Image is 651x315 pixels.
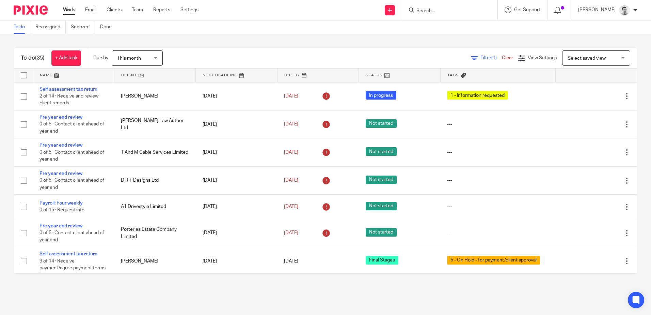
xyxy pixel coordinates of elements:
[114,138,195,166] td: T And M Cable Services Limited
[619,5,630,16] img: Andy_2025.jpg
[196,166,277,194] td: [DATE]
[63,6,75,13] a: Work
[284,94,298,99] span: [DATE]
[85,6,96,13] a: Email
[196,82,277,110] td: [DATE]
[39,224,82,228] a: Pre year end review
[196,195,277,219] td: [DATE]
[51,50,81,66] a: + Add task
[39,150,104,162] span: 0 of 5 · Contact client ahead of year end
[114,110,195,138] td: [PERSON_NAME] Law Author Ltd
[284,178,298,183] span: [DATE]
[480,56,502,60] span: Filter
[447,229,549,236] div: ---
[39,143,82,148] a: Pre year end review
[514,7,540,12] span: Get Support
[366,147,397,156] span: Not started
[107,6,122,13] a: Clients
[366,202,397,210] span: Not started
[366,228,397,237] span: Not started
[117,56,141,61] span: This month
[14,20,30,34] a: To do
[93,55,108,61] p: Due by
[39,115,82,120] a: Pre year end review
[284,150,298,155] span: [DATE]
[39,259,106,271] span: 9 of 14 · Receive payment/agree payment terms
[366,256,398,265] span: Final Stages
[196,110,277,138] td: [DATE]
[568,56,606,61] span: Select saved view
[491,56,497,60] span: (1)
[153,6,170,13] a: Reports
[114,166,195,194] td: D R T Designs Ltd
[284,259,298,264] span: [DATE]
[39,230,104,242] span: 0 of 5 · Contact client ahead of year end
[39,178,104,190] span: 0 of 5 · Contact client ahead of year end
[366,119,397,128] span: Not started
[114,247,195,275] td: [PERSON_NAME]
[114,195,195,219] td: A1 Drivestyle Limited
[366,91,396,100] span: In progress
[196,247,277,275] td: [DATE]
[180,6,199,13] a: Settings
[528,56,557,60] span: View Settings
[39,122,104,134] span: 0 of 5 · Contact client ahead of year end
[284,230,298,235] span: [DATE]
[132,6,143,13] a: Team
[39,171,82,176] a: Pre year end review
[196,138,277,166] td: [DATE]
[447,91,508,100] span: 1 - Information requested
[114,219,195,247] td: Potteries Estate Company Limited
[366,176,397,184] span: Not started
[416,8,477,14] input: Search
[71,20,95,34] a: Snoozed
[21,55,45,62] h1: To do
[39,94,98,106] span: 2 of 14 · Receive and review client records
[100,20,117,34] a: Done
[447,149,549,156] div: ---
[196,219,277,247] td: [DATE]
[39,201,83,206] a: Payroll: Four weekly
[502,56,513,60] a: Clear
[39,252,97,256] a: Self assessment tax return
[39,208,84,213] span: 0 of 15 · Request info
[14,5,48,15] img: Pixie
[35,55,45,61] span: (35)
[447,121,549,128] div: ---
[578,6,616,13] p: [PERSON_NAME]
[447,203,549,210] div: ---
[447,256,540,265] span: 5 - On Hold - for payment/client approval
[447,177,549,184] div: ---
[39,87,97,92] a: Self assessment tax return
[35,20,66,34] a: Reassigned
[284,122,298,127] span: [DATE]
[447,73,459,77] span: Tags
[114,82,195,110] td: [PERSON_NAME]
[284,204,298,209] span: [DATE]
